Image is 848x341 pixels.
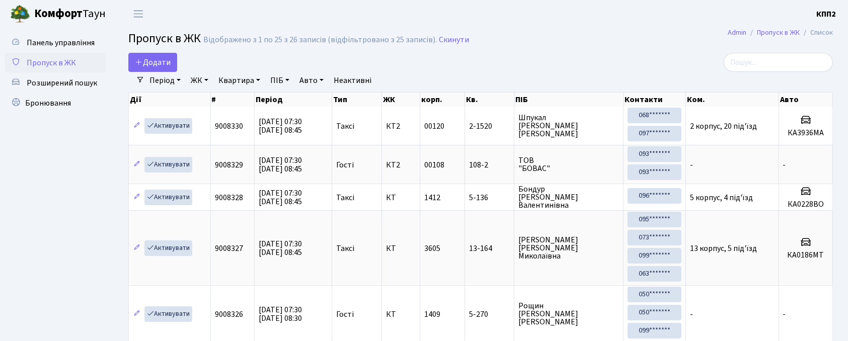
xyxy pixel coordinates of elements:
a: Панель управління [5,33,106,53]
span: Таксі [336,122,354,130]
a: Додати [128,53,177,72]
span: Розширений пошук [27,77,97,89]
span: [PERSON_NAME] [PERSON_NAME] Миколаївна [518,236,619,260]
span: - [690,159,693,170]
span: 1409 [424,309,440,320]
span: 13-164 [469,244,510,252]
a: Квартира [214,72,264,89]
input: Пошук... [724,53,833,72]
span: 2-1520 [469,122,510,130]
a: Активувати [144,118,192,134]
span: - [783,159,786,170]
span: 5 корпус, 4 під'їзд [690,192,753,203]
span: КТ [386,194,416,202]
th: Період [255,93,332,107]
span: 2 корпус, 20 під'їзд [690,121,757,132]
span: 00108 [424,159,444,170]
nav: breadcrumb [713,22,848,43]
th: Дії [129,93,211,107]
span: 9008329 [215,159,243,170]
button: Переключити навігацію [126,6,151,22]
span: Таун [34,6,106,23]
h5: КА0228ВО [783,200,828,209]
span: 9008326 [215,309,243,320]
th: корп. [420,93,465,107]
span: Пропуск в ЖК [128,30,201,47]
span: 9008330 [215,121,243,132]
span: КТ [386,310,416,318]
span: 3605 [424,243,440,254]
a: Бронювання [5,93,106,113]
span: [DATE] 07:30 [DATE] 08:45 [259,238,302,258]
h5: КА3936МА [783,128,828,138]
span: 5-136 [469,194,510,202]
th: Ком. [686,93,779,107]
span: [DATE] 07:30 [DATE] 08:45 [259,188,302,207]
span: Гості [336,310,354,318]
span: 00120 [424,121,444,132]
a: Період [145,72,185,89]
a: ПІБ [266,72,293,89]
span: Гості [336,161,354,169]
span: [DATE] 07:30 [DATE] 08:45 [259,116,302,136]
a: Пропуск в ЖК [757,27,800,38]
h5: КА0186МТ [783,250,828,260]
span: 108-2 [469,161,510,169]
a: Активувати [144,190,192,205]
a: Активувати [144,157,192,173]
span: КТ2 [386,122,416,130]
th: ЖК [382,93,420,107]
span: Шпукал [PERSON_NAME] [PERSON_NAME] [518,114,619,138]
span: Бондур [PERSON_NAME] Валентинівна [518,185,619,209]
img: logo.png [10,4,30,24]
th: Кв. [465,93,515,107]
span: Додати [135,57,171,68]
a: Пропуск в ЖК [5,53,106,73]
span: - [690,309,693,320]
span: Бронювання [25,98,71,109]
b: КПП2 [816,9,836,20]
span: 1412 [424,192,440,203]
span: [DATE] 07:30 [DATE] 08:45 [259,155,302,175]
span: Рощин [PERSON_NAME] [PERSON_NAME] [518,302,619,326]
span: Пропуск в ЖК [27,57,76,68]
a: Авто [295,72,328,89]
span: Панель управління [27,37,95,48]
a: ЖК [187,72,212,89]
th: # [211,93,255,107]
a: Активувати [144,306,192,322]
span: КТ2 [386,161,416,169]
span: [DATE] 07:30 [DATE] 08:30 [259,304,302,324]
th: Авто [779,93,833,107]
th: Контакти [624,93,686,107]
span: Таксі [336,194,354,202]
th: Тип [332,93,382,107]
a: КПП2 [816,8,836,20]
a: Неактивні [330,72,375,89]
a: Активувати [144,240,192,256]
span: Таксі [336,244,354,252]
div: Відображено з 1 по 25 з 26 записів (відфільтровано з 25 записів). [203,35,437,45]
a: Скинути [439,35,469,45]
a: Розширений пошук [5,73,106,93]
li: Список [800,27,833,38]
span: 9008327 [215,243,243,254]
span: 5-270 [469,310,510,318]
th: ПІБ [515,93,624,107]
span: 9008328 [215,192,243,203]
a: Admin [728,27,746,38]
span: КТ [386,244,416,252]
span: ТОВ "БОВАС" [518,156,619,173]
b: Комфорт [34,6,83,22]
span: - [783,309,786,320]
span: 13 корпус, 5 під'їзд [690,243,757,254]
